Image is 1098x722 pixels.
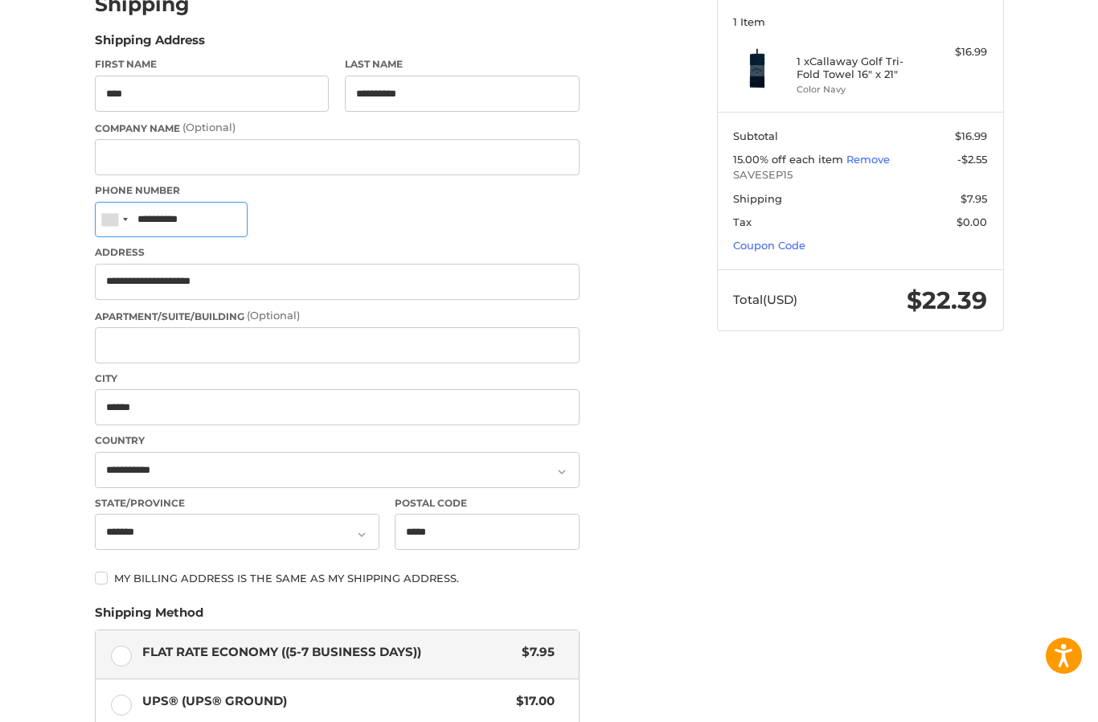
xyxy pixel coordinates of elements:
[95,183,580,198] label: Phone Number
[95,120,580,136] label: Company Name
[514,643,555,662] span: $7.95
[733,292,797,307] span: Total (USD)
[797,55,920,81] h4: 1 x Callaway Golf Tri-Fold Towel 16" x 21"
[924,44,987,60] div: $16.99
[957,153,987,166] span: -$2.55
[509,692,555,711] span: $17.00
[961,192,987,205] span: $7.95
[957,215,987,228] span: $0.00
[142,643,514,662] span: Flat Rate Economy ((5-7 Business Days))
[733,153,846,166] span: 15.00% off each item
[95,572,580,585] label: My billing address is the same as my shipping address.
[955,129,987,142] span: $16.99
[846,153,890,166] a: Remove
[907,285,987,315] span: $22.39
[95,371,580,386] label: City
[247,309,300,322] small: (Optional)
[733,239,805,252] a: Coupon Code
[733,167,987,183] span: SAVESEP15
[95,31,205,57] legend: Shipping Address
[95,57,330,72] label: First Name
[95,604,203,630] legend: Shipping Method
[345,57,580,72] label: Last Name
[733,192,782,205] span: Shipping
[95,433,580,448] label: Country
[95,496,379,511] label: State/Province
[95,245,580,260] label: Address
[142,692,509,711] span: UPS® (UPS® Ground)
[395,496,580,511] label: Postal Code
[733,215,752,228] span: Tax
[182,121,236,133] small: (Optional)
[733,129,778,142] span: Subtotal
[733,15,987,28] h3: 1 Item
[797,83,920,96] li: Color Navy
[95,308,580,324] label: Apartment/Suite/Building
